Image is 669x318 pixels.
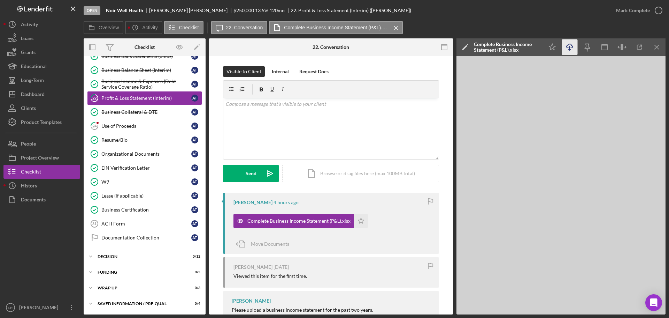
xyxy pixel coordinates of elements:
button: Mark Complete [609,3,666,17]
a: 31ACH FormAT [87,217,202,231]
div: Organizational Documents [101,151,191,157]
div: A T [191,109,198,116]
div: A T [191,150,198,157]
div: Request Docs [299,66,329,77]
button: LR[PERSON_NAME] [3,301,80,315]
time: 2025-10-06 23:05 [274,200,299,205]
label: Checklist [179,25,199,30]
iframe: Document Preview [456,56,666,315]
tspan: 24 [92,124,97,128]
label: 22. Conversation [226,25,263,30]
div: A T [191,234,198,241]
div: 0 / 12 [188,254,200,259]
a: 22Profit & Loss Statement (Interim)AT [87,91,202,105]
div: A T [191,220,198,227]
div: EIN Verification Letter [101,165,191,171]
div: Open Intercom Messenger [645,294,662,311]
a: Business Bank Statements (3mos)AT [87,49,202,63]
a: Organizational DocumentsAT [87,147,202,161]
div: A T [191,123,198,130]
a: Business Balance Sheet (Interim)AT [87,63,202,77]
button: Checklist [164,21,203,34]
tspan: 22 [92,96,97,100]
label: Complete Business Income Statement (P&L).xlsx [284,25,389,30]
div: Internal [272,66,289,77]
label: Activity [142,25,157,30]
div: W9 [101,179,191,185]
div: A T [191,178,198,185]
button: Internal [268,66,292,77]
div: ACH Form [101,221,191,227]
div: Business Bank Statements (3mos) [101,53,191,59]
a: Documentation CollectionAT [87,231,202,245]
div: A T [191,192,198,199]
tspan: 31 [92,222,97,226]
div: 13.5 % [255,8,268,13]
div: Wrap up [98,286,183,290]
button: Overview [84,21,123,34]
div: A T [191,164,198,171]
div: Profit & Loss Statement (Interim) [101,95,191,101]
div: [PERSON_NAME] [233,264,272,270]
div: 0 / 4 [188,302,200,306]
label: Overview [99,25,119,30]
div: [PERSON_NAME] [233,200,272,205]
div: Business Certification [101,207,191,213]
div: [PERSON_NAME] [232,298,271,304]
div: A T [191,206,198,213]
div: Lease (if applicable) [101,193,191,199]
text: LR [8,306,13,310]
div: A T [191,95,198,102]
a: Business CertificationAT [87,203,202,217]
div: Checklist [134,44,155,50]
div: Funding [98,270,183,274]
button: Activity [125,21,162,34]
a: Business Collateral & DTEAT [87,105,202,119]
b: Noir Well Health [106,8,143,13]
div: Visible to Client [226,66,261,77]
div: 0 / 5 [188,270,200,274]
a: Business Income & Expenses (Debt Service Coverage Ratio)AT [87,77,202,91]
div: 22. Profit & Loss Statement (Interim) ([PERSON_NAME]) [291,8,411,13]
div: A T [191,67,198,74]
span: $250,000 [233,7,254,13]
div: A T [191,53,198,60]
div: Mark Complete [616,3,650,17]
div: A T [191,81,198,88]
div: Business Balance Sheet (Interim) [101,67,191,73]
div: 120 mo [269,8,285,13]
div: Use of Proceeds [101,123,191,129]
div: Saved Information / Pre-Qual [98,302,183,306]
div: 22. Conversation [313,44,349,50]
div: Viewed this item for the first time. [233,273,307,279]
div: Send [246,165,256,182]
